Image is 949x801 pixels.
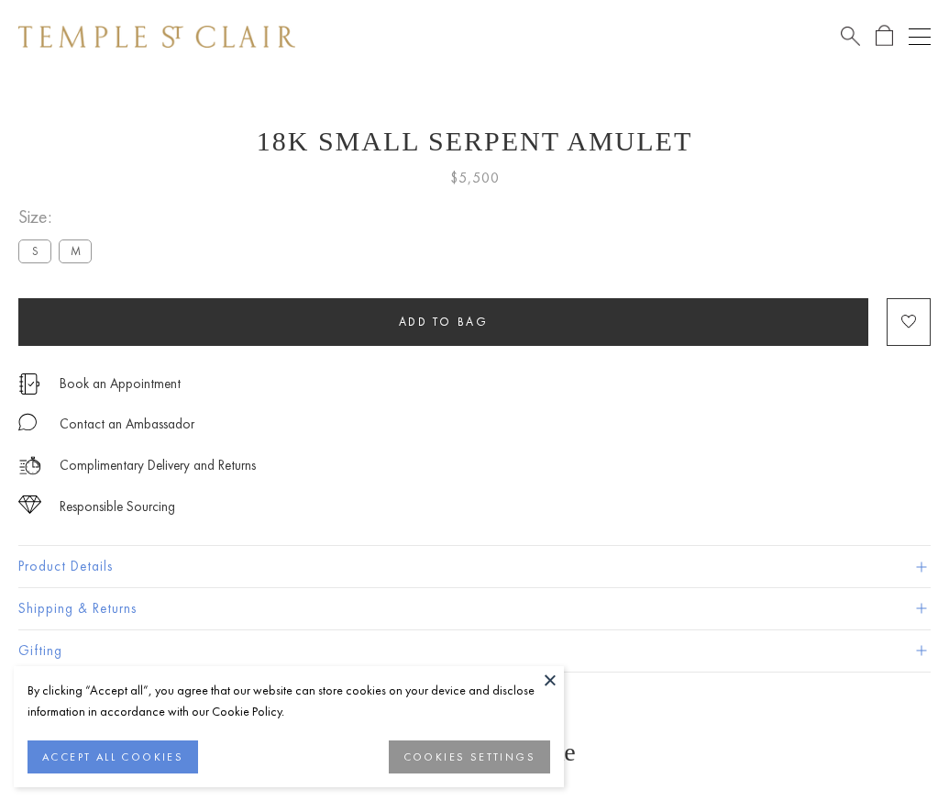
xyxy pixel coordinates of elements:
span: Add to bag [399,314,489,329]
h1: 18K Small Serpent Amulet [18,126,931,157]
button: Product Details [18,546,931,587]
button: Gifting [18,630,931,672]
div: By clicking “Accept all”, you agree that our website can store cookies on your device and disclos... [28,680,550,722]
img: icon_appointment.svg [18,373,40,395]
button: Shipping & Returns [18,588,931,629]
img: icon_delivery.svg [18,454,41,477]
span: $5,500 [450,166,500,190]
div: Contact an Ambassador [60,413,194,436]
img: Temple St. Clair [18,26,295,48]
a: Search [841,25,860,48]
p: Complimentary Delivery and Returns [60,454,256,477]
a: Book an Appointment [60,373,181,394]
img: MessageIcon-01_2.svg [18,413,37,431]
span: Size: [18,202,99,232]
button: ACCEPT ALL COOKIES [28,740,198,773]
button: Add to bag [18,298,868,346]
a: Open Shopping Bag [876,25,893,48]
button: COOKIES SETTINGS [389,740,550,773]
div: Responsible Sourcing [60,495,175,518]
label: M [59,239,92,262]
button: Open navigation [909,26,931,48]
label: S [18,239,51,262]
img: icon_sourcing.svg [18,495,41,514]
